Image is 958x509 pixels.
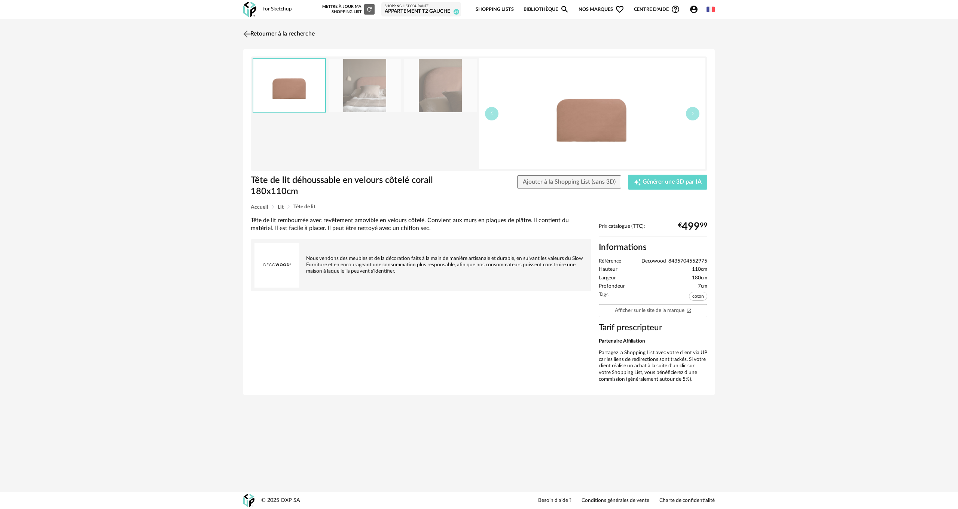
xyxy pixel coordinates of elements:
[385,8,458,15] div: Appartement T2 gauche
[242,28,253,39] img: svg+xml;base64,PHN2ZyB3aWR0aD0iMjQiIGhlaWdodD0iMjQiIHZpZXdCb3g9IjAgMCAyNCAyNCIgZmlsbD0ibm9uZSIgeG...
[251,204,707,210] div: Breadcrumb
[599,242,707,253] h2: Informations
[599,266,617,273] span: Hauteur
[366,7,373,11] span: Refresh icon
[599,304,707,317] a: Afficher sur le site de la marqueOpen In New icon
[698,283,707,290] span: 7cm
[263,6,292,13] div: for Sketchup
[579,1,624,18] span: Nos marques
[599,275,616,282] span: Largeur
[671,5,680,14] span: Help Circle Outline icon
[523,179,616,185] span: Ajouter à la Shopping List (sans 3D)
[678,224,707,230] div: € 99
[689,292,707,301] span: coton
[615,5,624,14] span: Heart Outline icon
[385,4,458,9] div: Shopping List courante
[599,223,707,237] div: Prix catalogue (TTC):
[329,59,401,112] img: tete-de-lit-dehoussable-en-velours-cotele-corail-180x110cm.jpg
[538,497,571,504] a: Besoin d'aide ?
[707,5,715,13] img: fr
[251,175,437,197] h1: Tête de lit déhoussable en velours côtelé corail 180x110cm
[404,59,476,112] img: tete-de-lit-dehoussable-en-velours-cotele-corail-180x110cm.jpg
[476,1,514,18] a: Shopping Lists
[251,205,268,210] span: Accueil
[659,497,715,504] a: Charte de confidentialité
[599,283,625,290] span: Profondeur
[560,5,569,14] span: Magnify icon
[582,497,649,504] a: Conditions générales de vente
[254,243,588,274] div: Nous vendons des meubles et de la décoration faits à la main de manière artisanale et durable, en...
[385,4,458,15] a: Shopping List courante Appartement T2 gauche 24
[643,179,702,185] span: Générer une 3D par IA
[692,275,707,282] span: 180cm
[261,497,300,504] div: © 2025 OXP SA
[682,224,700,230] span: 499
[599,292,608,303] span: Tags
[634,178,641,186] span: Creation icon
[293,204,315,209] span: Tête de lit
[599,338,645,344] b: Partenaire Affiliation
[243,2,256,17] img: OXP
[321,4,375,15] div: Mettre à jour ma Shopping List
[686,307,692,313] span: Open In New icon
[278,205,284,210] span: Lit
[634,5,680,14] span: Centre d'aideHelp Circle Outline icon
[517,175,621,189] button: Ajouter à la Shopping List (sans 3D)
[689,5,698,14] span: Account Circle icon
[479,58,705,169] img: tete-de-lit-dehoussable-en-velours-cotele-corail-180x110cm.jpg
[692,266,707,273] span: 110cm
[253,59,325,112] img: tete-de-lit-dehoussable-en-velours-cotele-corail-180x110cm.jpg
[599,350,707,383] p: Partagez la Shopping List avec votre client via UP car les liens de redirections sont trackés. Si...
[641,258,707,265] span: Decowood_8435704552975
[599,322,707,333] h3: Tarif prescripteur
[243,494,254,507] img: OXP
[524,1,569,18] a: BibliothèqueMagnify icon
[241,26,315,42] a: Retourner à la recherche
[599,258,621,265] span: Référence
[254,243,299,288] img: brand logo
[251,217,591,233] div: Tête de lit rembourrée avec revêtement amovible en velours côtelé. Convient aux murs en plaques d...
[628,175,707,190] button: Creation icon Générer une 3D par IA
[454,9,459,15] span: 24
[689,5,702,14] span: Account Circle icon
